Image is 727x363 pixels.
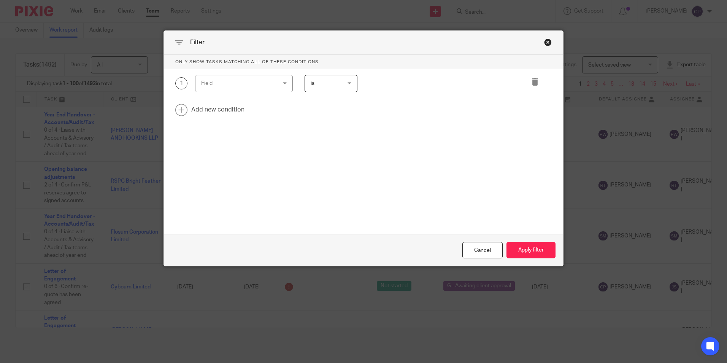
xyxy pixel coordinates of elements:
span: Filter [190,39,205,45]
div: 1 [175,77,187,89]
div: Close this dialog window [544,38,552,46]
div: Close this dialog window [462,242,503,258]
button: Apply filter [506,242,556,258]
p: Only show tasks matching all of these conditions [164,55,563,69]
div: Field [201,75,274,91]
span: is [311,81,314,86]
